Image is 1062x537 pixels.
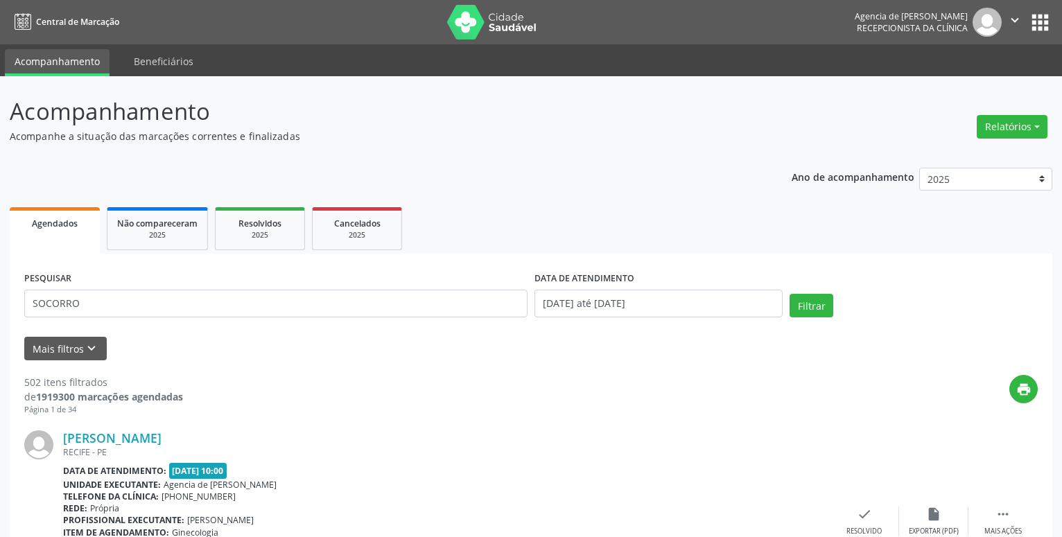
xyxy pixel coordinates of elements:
span: Própria [90,502,119,514]
div: Resolvido [846,527,882,536]
label: DATA DE ATENDIMENTO [534,268,634,290]
span: Recepcionista da clínica [857,22,968,34]
a: [PERSON_NAME] [63,430,162,446]
p: Acompanhamento [10,94,740,129]
span: Resolvidos [238,218,281,229]
span: Agendados [32,218,78,229]
span: Não compareceram [117,218,198,229]
button: apps [1028,10,1052,35]
button: Relatórios [977,115,1047,139]
span: [DATE] 10:00 [169,463,227,479]
b: Profissional executante: [63,514,184,526]
p: Ano de acompanhamento [792,168,914,185]
div: 2025 [225,230,295,240]
strong: 1919300 marcações agendadas [36,390,183,403]
b: Data de atendimento: [63,465,166,477]
button: print [1009,375,1038,403]
span: Central de Marcação [36,16,119,28]
span: [PHONE_NUMBER] [162,491,236,502]
i:  [995,507,1011,522]
div: 2025 [322,230,392,240]
div: 502 itens filtrados [24,375,183,389]
i: print [1016,382,1031,397]
i: keyboard_arrow_down [84,341,99,356]
a: Central de Marcação [10,10,119,33]
b: Telefone da clínica: [63,491,159,502]
input: Nome, código do beneficiário ou CPF [24,290,528,317]
div: Agencia de [PERSON_NAME] [855,10,968,22]
div: Exportar (PDF) [909,527,959,536]
b: Unidade executante: [63,479,161,491]
label: PESQUISAR [24,268,71,290]
div: 2025 [117,230,198,240]
span: Cancelados [334,218,381,229]
div: RECIFE - PE [63,446,830,458]
div: Mais ações [984,527,1022,536]
img: img [24,430,53,459]
input: Selecione um intervalo [534,290,783,317]
i:  [1007,12,1022,28]
img: img [973,8,1002,37]
button: Filtrar [790,294,833,317]
a: Beneficiários [124,49,203,73]
span: Agencia de [PERSON_NAME] [164,479,277,491]
span: [PERSON_NAME] [187,514,254,526]
i: check [857,507,872,522]
b: Rede: [63,502,87,514]
div: Página 1 de 34 [24,404,183,416]
button:  [1002,8,1028,37]
button: Mais filtroskeyboard_arrow_down [24,337,107,361]
i: insert_drive_file [926,507,941,522]
p: Acompanhe a situação das marcações correntes e finalizadas [10,129,740,143]
a: Acompanhamento [5,49,110,76]
div: de [24,389,183,404]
